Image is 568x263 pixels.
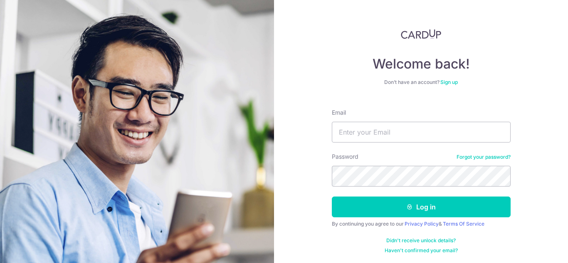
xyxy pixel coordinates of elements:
a: Forgot your password? [457,154,511,160]
button: Log in [332,197,511,217]
div: By continuing you agree to our & [332,221,511,227]
label: Email [332,108,346,117]
img: CardUp Logo [401,29,442,39]
h4: Welcome back! [332,56,511,72]
input: Enter your Email [332,122,511,143]
div: Don’t have an account? [332,79,511,86]
a: Privacy Policy [405,221,439,227]
label: Password [332,152,358,161]
a: Sign up [440,79,458,85]
a: Terms Of Service [443,221,484,227]
a: Didn't receive unlock details? [386,237,456,244]
a: Haven't confirmed your email? [385,247,458,254]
